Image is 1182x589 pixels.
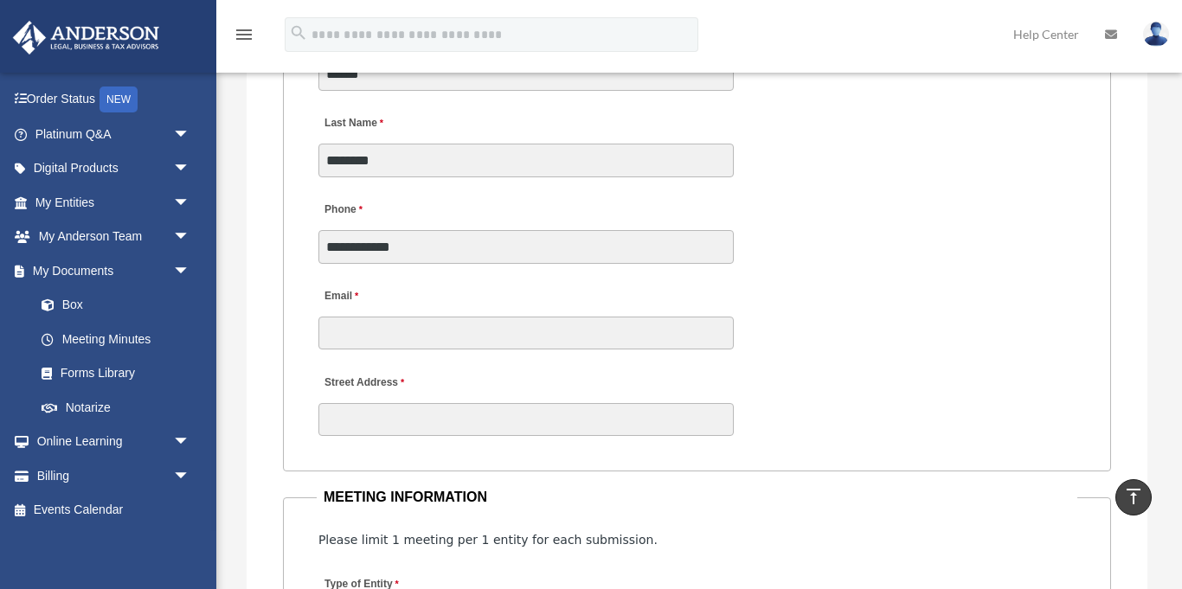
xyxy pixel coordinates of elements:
[318,285,363,309] label: Email
[24,288,216,323] a: Box
[100,86,138,112] div: NEW
[1143,22,1169,47] img: User Pic
[12,493,216,528] a: Events Calendar
[234,24,254,45] i: menu
[12,82,216,118] a: Order StatusNEW
[12,458,216,493] a: Billingarrow_drop_down
[173,185,208,221] span: arrow_drop_down
[173,425,208,460] span: arrow_drop_down
[1115,479,1152,515] a: vertical_align_top
[318,199,367,222] label: Phone
[173,220,208,255] span: arrow_drop_down
[12,253,216,288] a: My Documentsarrow_drop_down
[12,220,216,254] a: My Anderson Teamarrow_drop_down
[24,322,208,356] a: Meeting Minutes
[289,23,308,42] i: search
[8,21,164,54] img: Anderson Advisors Platinum Portal
[173,458,208,494] span: arrow_drop_down
[318,371,483,394] label: Street Address
[12,117,216,151] a: Platinum Q&Aarrow_drop_down
[12,185,216,220] a: My Entitiesarrow_drop_down
[12,151,216,186] a: Digital Productsarrow_drop_down
[173,117,208,152] span: arrow_drop_down
[1123,486,1144,507] i: vertical_align_top
[318,533,658,547] span: Please limit 1 meeting per 1 entity for each submission.
[318,112,388,136] label: Last Name
[317,485,1077,509] legend: MEETING INFORMATION
[234,30,254,45] a: menu
[12,425,216,459] a: Online Learningarrow_drop_down
[173,151,208,187] span: arrow_drop_down
[24,390,216,425] a: Notarize
[24,356,216,391] a: Forms Library
[173,253,208,289] span: arrow_drop_down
